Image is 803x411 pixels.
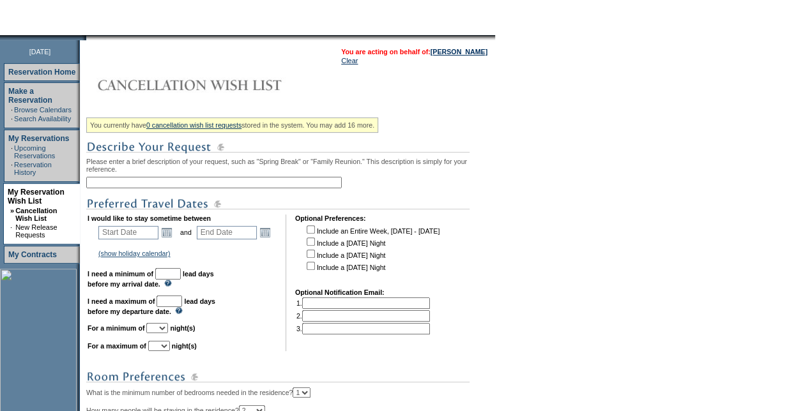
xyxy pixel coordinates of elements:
[11,115,13,123] td: ·
[10,207,14,214] b: »
[88,297,215,315] b: lead days before my departure date.
[175,307,183,314] img: questionMark_lightBlue.gif
[88,270,153,278] b: I need a minimum of
[296,323,430,334] td: 3.
[88,270,214,288] b: lead days before my arrival date.
[341,48,487,56] span: You are acting on behalf of:
[8,250,57,259] a: My Contracts
[98,226,158,239] input: Date format: M/D/Y. Shortcut keys: [T] for Today. [UP] or [.] for Next Day. [DOWN] or [,] for Pre...
[88,324,144,332] b: For a minimum of
[14,144,55,160] a: Upcoming Reservations
[295,214,366,222] b: Optional Preferences:
[10,223,14,239] td: ·
[86,72,342,98] img: Cancellation Wish List
[29,48,51,56] span: [DATE]
[296,310,430,322] td: 2.
[82,35,86,40] img: promoShadowLeftCorner.gif
[172,342,197,350] b: night(s)
[160,225,174,239] a: Open the calendar popup.
[304,223,440,280] td: Include an Entire Week, [DATE] - [DATE] Include a [DATE] Night Include a [DATE] Night Include a [...
[8,134,69,143] a: My Reservations
[295,288,385,296] b: Optional Notification Email:
[14,161,52,176] a: Reservation History
[8,188,65,205] a: My Reservation Wish List
[164,280,172,287] img: questionMark_lightBlue.gif
[431,48,487,56] a: [PERSON_NAME]
[14,115,71,123] a: Search Availability
[86,117,378,133] div: You currently have stored in the system. You may add 16 more.
[296,297,430,309] td: 1.
[178,223,194,241] td: and
[170,324,195,332] b: night(s)
[88,342,146,350] b: For a maximum of
[341,57,358,64] a: Clear
[15,223,57,239] a: New Release Requests
[8,87,52,105] a: Make a Reservation
[86,369,470,385] img: subTtlRoomPreferences.gif
[14,106,72,114] a: Browse Calendars
[11,144,13,160] td: ·
[197,226,257,239] input: Date format: M/D/Y. Shortcut keys: [T] for Today. [UP] or [.] for Next Day. [DOWN] or [,] for Pre...
[8,68,75,77] a: Reservation Home
[88,214,211,222] b: I would like to stay sometime between
[11,161,13,176] td: ·
[98,250,171,257] a: (show holiday calendar)
[258,225,272,239] a: Open the calendar popup.
[11,106,13,114] td: ·
[86,35,88,40] img: blank.gif
[88,297,155,305] b: I need a maximum of
[146,121,241,129] a: 0 cancellation wish list requests
[15,207,57,222] a: Cancellation Wish List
